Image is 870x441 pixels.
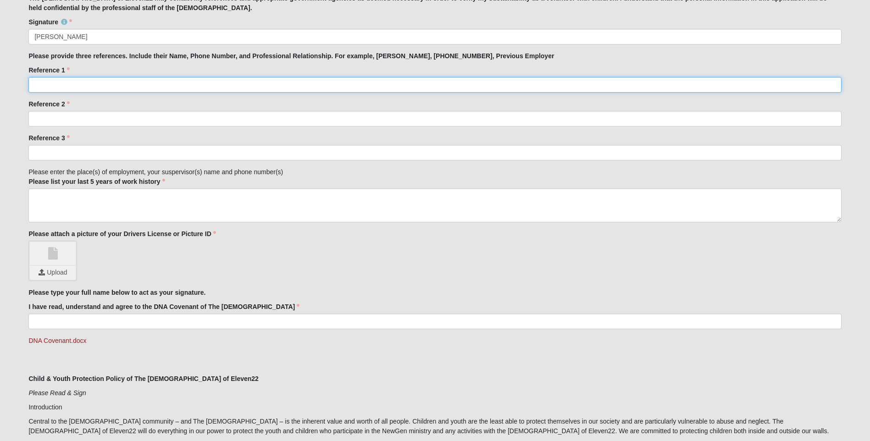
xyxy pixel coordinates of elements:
label: I have read, understand and agree to the DNA Covenant of The [DEMOGRAPHIC_DATA] [28,302,299,311]
p: Central to the [DEMOGRAPHIC_DATA] community – and The [DEMOGRAPHIC_DATA] – is the inherent value ... [28,417,841,436]
strong: Please type your full name below to act as your signature. [28,289,205,296]
strong: Please provide three references. Include their Name, Phone Number, and Professional Relationship.... [28,52,554,60]
label: Reference 3 [28,133,69,143]
a: DNA Covenant.docx [28,337,86,344]
label: Please list your last 5 years of work history [28,177,165,186]
label: Reference 1 [28,66,69,75]
strong: Child & Youth Protection Policy of The [DEMOGRAPHIC_DATA] of Eleven22 [28,375,258,382]
label: Reference 2 [28,99,69,109]
label: Signature [28,17,72,27]
label: Please attach a picture of your Drivers License or Picture ID [28,229,216,238]
p: Introduction [28,402,841,412]
i: Please Read & Sign [28,389,86,397]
